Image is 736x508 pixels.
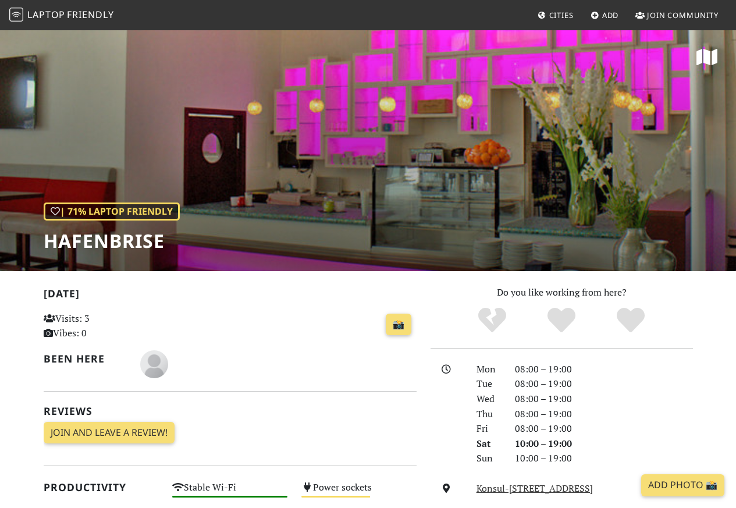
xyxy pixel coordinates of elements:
span: Friendly [67,8,113,21]
span: Join Community [647,10,719,20]
div: 08:00 – 19:00 [508,407,700,422]
p: Visits: 3 Vibes: 0 [44,311,159,341]
h2: Reviews [44,405,417,417]
div: 08:00 – 19:00 [508,392,700,407]
div: Fri [470,421,508,436]
div: Thu [470,407,508,422]
div: | 71% Laptop Friendly [44,203,180,221]
div: Sun [470,451,508,466]
h1: Hafenbrise [44,230,180,252]
h2: Productivity [44,481,159,493]
div: No [458,306,527,335]
a: Join and leave a review! [44,422,175,444]
div: 08:00 – 19:00 [508,362,700,377]
div: Tue [470,376,508,392]
div: Wed [470,392,508,407]
a: Add Photo 📸 [641,474,724,496]
div: Power sockets [294,479,424,507]
span: Add [602,10,619,20]
a: 📸 [386,314,411,336]
div: 08:00 – 19:00 [508,421,700,436]
div: Sat [470,436,508,452]
div: Stable Wi-Fi [165,479,294,507]
div: 08:00 – 19:00 [508,376,700,392]
div: 10:00 – 19:00 [508,436,700,452]
div: Mon [470,362,508,377]
div: 10:00 – 19:00 [508,451,700,466]
p: Do you like working from here? [431,285,693,300]
span: Cities [549,10,574,20]
a: Join Community [631,5,723,26]
a: Cities [533,5,578,26]
a: Add [586,5,624,26]
div: Definitely! [596,306,665,335]
a: LaptopFriendly LaptopFriendly [9,5,114,26]
img: blank-535327c66bd565773addf3077783bbfce4b00ec00e9fd257753287c682c7fa38.png [140,350,168,378]
span: Paula Menzel [140,357,168,370]
div: Yes [527,306,596,335]
h2: [DATE] [44,287,417,304]
h2: Been here [44,353,126,365]
img: LaptopFriendly [9,8,23,22]
span: Laptop [27,8,65,21]
a: Konsul-[STREET_ADDRESS] [477,482,593,495]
